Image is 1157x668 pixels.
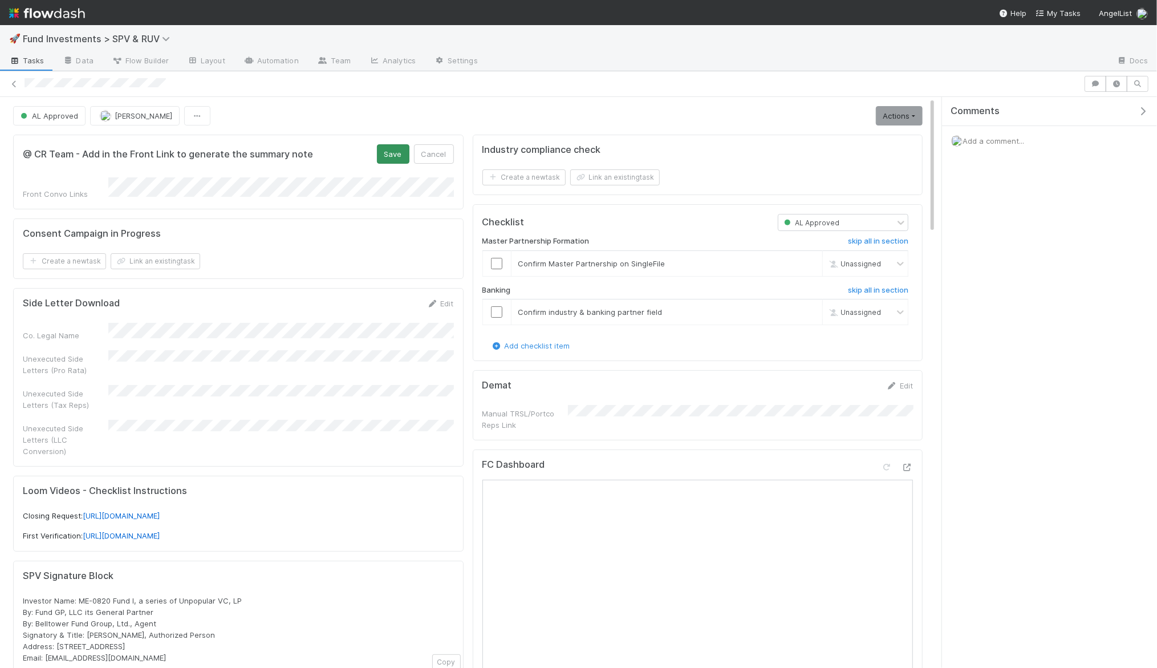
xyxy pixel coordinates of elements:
[1036,7,1081,19] a: My Tasks
[23,188,108,200] div: Front Convo Links
[9,34,21,43] span: 🚀
[963,136,1024,145] span: Add a comment...
[23,33,176,44] span: Fund Investments > SPV & RUV
[13,106,86,125] button: AL Approved
[111,253,200,269] button: Link an existingtask
[23,228,161,240] h5: Consent Campaign in Progress
[827,259,881,268] span: Unassigned
[1036,9,1081,18] span: My Tasks
[491,341,570,350] a: Add checklist item
[23,388,108,411] div: Unexecuted Side Letters (Tax Reps)
[425,52,487,71] a: Settings
[427,299,454,308] a: Edit
[999,7,1026,19] div: Help
[308,52,360,71] a: Team
[414,144,454,164] button: Cancel
[178,52,234,71] a: Layout
[570,169,660,185] button: Link an existingtask
[377,144,409,164] button: Save
[83,511,160,520] a: [URL][DOMAIN_NAME]
[9,55,44,66] span: Tasks
[1099,9,1132,18] span: AngelList
[848,237,908,246] h6: skip all in section
[23,149,313,160] h5: @ CR Team - Add in the Front Link to generate the summary note
[23,485,454,497] h5: Loom Videos - Checklist Instructions
[518,307,663,317] span: Confirm industry & banking partner field
[360,52,425,71] a: Analytics
[23,253,106,269] button: Create a newtask
[482,286,511,295] h6: Banking
[876,106,923,125] a: Actions
[112,55,169,66] span: Flow Builder
[827,308,881,317] span: Unassigned
[115,111,172,120] span: [PERSON_NAME]
[23,330,108,341] div: Co. Legal Name
[83,531,160,540] a: [URL][DOMAIN_NAME]
[54,52,103,71] a: Data
[782,218,839,227] span: AL Approved
[951,135,963,147] img: avatar_f32b584b-9fa7-42e4-bca2-ac5b6bf32423.png
[23,596,242,662] span: Investor Name: ME-0820 Fund I, a series of Unpopular VC, LP By: Fund GP, LLC its General Partner ...
[9,3,85,23] img: logo-inverted-e16ddd16eac7371096b0.svg
[482,217,525,228] h5: Checklist
[482,237,590,246] h6: Master Partnership Formation
[482,408,568,431] div: Manual TRSL/Portco Reps Link
[23,298,120,309] h5: Side Letter Download
[886,381,913,390] a: Edit
[18,111,78,120] span: AL Approved
[23,531,454,542] p: First Verification:
[23,353,108,376] div: Unexecuted Side Letters (Pro Rata)
[482,459,545,471] h5: FC Dashboard
[23,423,108,457] div: Unexecuted Side Letters (LLC Conversion)
[951,106,1000,117] span: Comments
[848,237,908,250] a: skip all in section
[103,52,178,71] a: Flow Builder
[23,511,454,522] p: Closing Request:
[90,106,180,125] button: [PERSON_NAME]
[234,52,308,71] a: Automation
[482,169,566,185] button: Create a newtask
[518,259,665,268] span: Confirm Master Partnership on SingleFile
[1107,52,1157,71] a: Docs
[848,286,908,295] h6: skip all in section
[482,380,512,391] h5: Demat
[100,110,111,122] img: avatar_f32b584b-9fa7-42e4-bca2-ac5b6bf32423.png
[23,570,454,582] h5: SPV Signature Block
[482,144,601,156] h5: Industry compliance check
[848,286,908,299] a: skip all in section
[1136,8,1148,19] img: avatar_f32b584b-9fa7-42e4-bca2-ac5b6bf32423.png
